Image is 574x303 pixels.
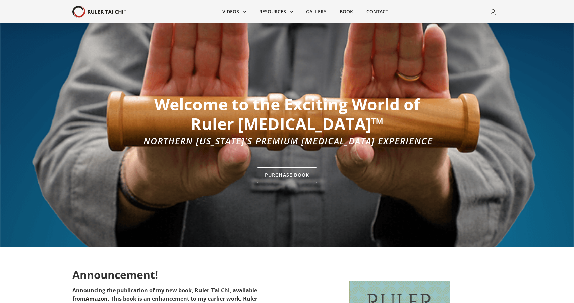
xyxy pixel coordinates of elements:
[141,137,433,145] div: Northern [US_STATE]'s Premium [MEDICAL_DATA] Experience
[360,4,395,19] a: Contact
[299,4,333,19] a: Gallery
[85,295,108,302] a: Amazon
[141,95,433,133] h1: Welcome to the Exciting World of Ruler [MEDICAL_DATA]™
[72,269,276,281] h2: Announcement!
[72,6,126,18] img: Your Brand Name
[252,4,299,19] div: Resources
[72,287,257,303] strong: Announcing the publication of my new book, Ruler T’ai Chi, available from
[216,4,252,19] div: Videos
[333,4,360,19] a: Book
[257,167,318,183] a: Purchase Book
